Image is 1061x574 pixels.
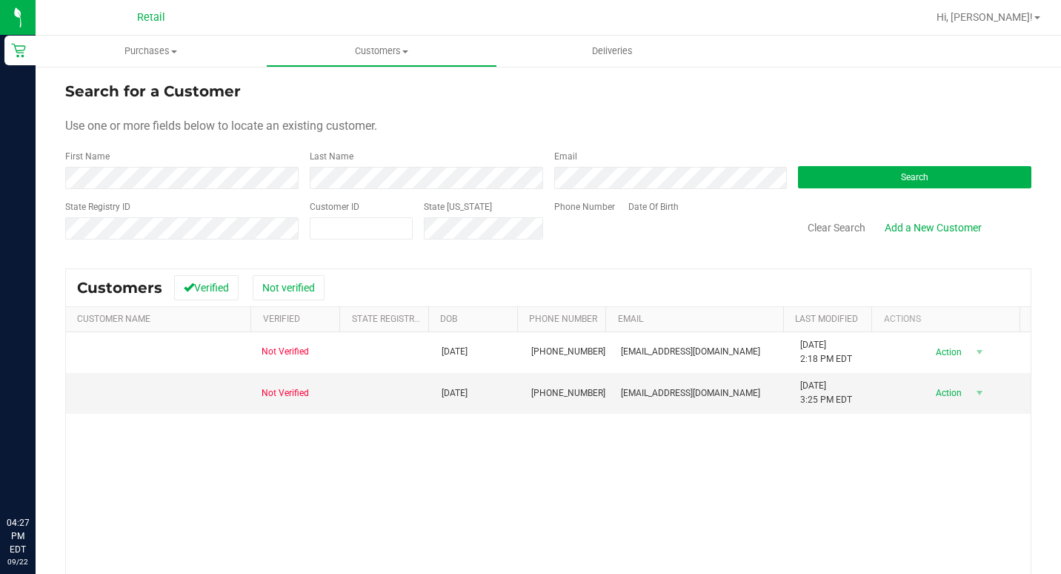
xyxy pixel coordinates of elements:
[11,43,26,58] inline-svg: Retail
[310,200,359,214] label: Customer ID
[621,386,760,400] span: [EMAIL_ADDRESS][DOMAIN_NAME]
[971,383,989,403] span: select
[424,200,492,214] label: State [US_STATE]
[262,386,309,400] span: Not Verified
[352,314,430,324] a: State Registry Id
[262,345,309,359] span: Not Verified
[65,150,110,163] label: First Name
[497,36,728,67] a: Deliveries
[529,314,597,324] a: Phone Number
[77,279,162,297] span: Customers
[174,275,239,300] button: Verified
[628,200,679,214] label: Date Of Birth
[263,314,300,324] a: Verified
[800,338,852,366] span: [DATE] 2:18 PM EDT
[65,119,377,133] span: Use one or more fields below to locate an existing customer.
[77,314,150,324] a: Customer Name
[44,453,61,471] iframe: Resource center unread badge
[253,275,325,300] button: Not verified
[7,516,29,556] p: 04:27 PM EDT
[36,36,266,67] a: Purchases
[15,455,59,500] iframe: Resource center
[901,172,928,182] span: Search
[798,166,1031,188] button: Search
[621,345,760,359] span: [EMAIL_ADDRESS][DOMAIN_NAME]
[266,36,496,67] a: Customers
[618,314,643,324] a: Email
[884,314,1014,324] div: Actions
[267,44,496,58] span: Customers
[442,386,468,400] span: [DATE]
[572,44,653,58] span: Deliveries
[7,556,29,567] p: 09/22
[137,11,165,24] span: Retail
[531,345,605,359] span: [PHONE_NUMBER]
[554,200,615,214] label: Phone Number
[36,44,266,58] span: Purchases
[798,215,875,240] button: Clear Search
[971,342,989,363] span: select
[440,314,457,324] a: DOB
[531,386,605,400] span: [PHONE_NUMBER]
[875,215,991,240] a: Add a New Customer
[554,150,577,163] label: Email
[922,342,971,363] span: Action
[800,379,852,407] span: [DATE] 3:25 PM EDT
[795,314,858,324] a: Last Modified
[65,82,241,100] span: Search for a Customer
[937,11,1033,23] span: Hi, [PERSON_NAME]!
[310,150,353,163] label: Last Name
[922,383,971,403] span: Action
[442,345,468,359] span: [DATE]
[65,200,130,214] label: State Registry ID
